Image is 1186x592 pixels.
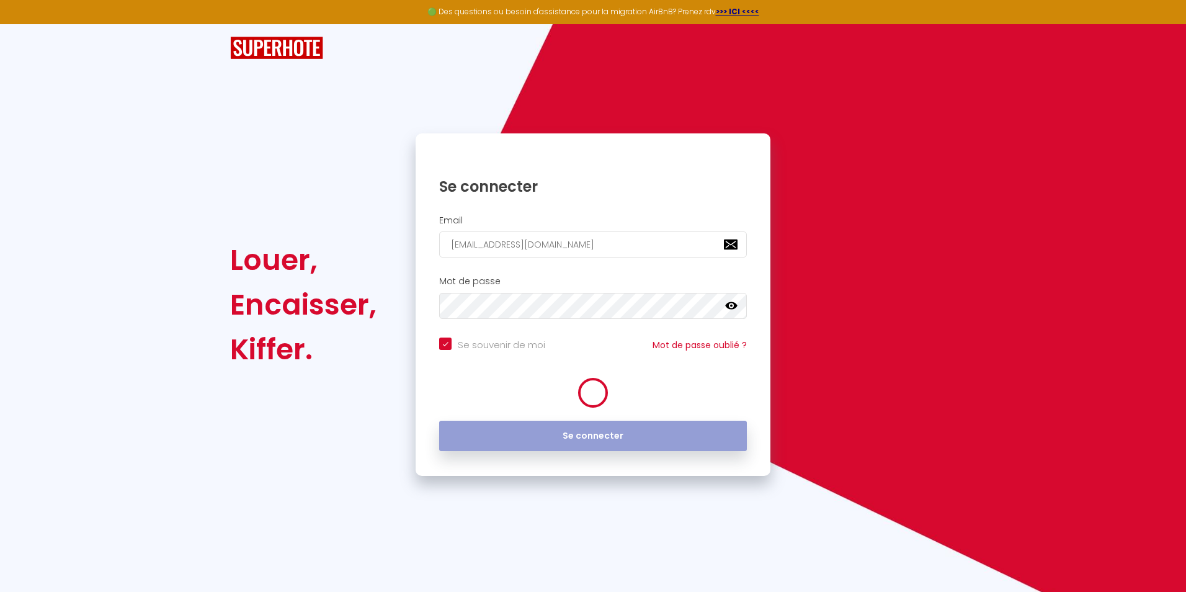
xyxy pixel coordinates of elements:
[439,276,747,287] h2: Mot de passe
[439,177,747,196] h1: Se connecter
[716,6,759,17] a: >>> ICI <<<<
[230,238,377,282] div: Louer,
[653,339,747,351] a: Mot de passe oublié ?
[439,215,747,226] h2: Email
[230,327,377,372] div: Kiffer.
[439,421,747,452] button: Se connecter
[439,231,747,258] input: Ton Email
[230,282,377,327] div: Encaisser,
[230,37,323,60] img: SuperHote logo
